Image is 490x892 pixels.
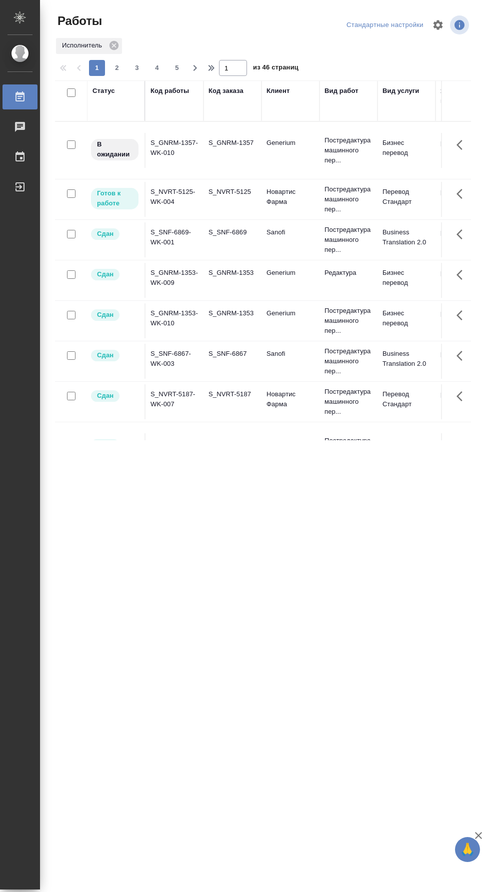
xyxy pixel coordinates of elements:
p: Sanofi [266,227,314,237]
p: Перевод Стандарт [382,187,430,207]
span: Настроить таблицу [426,13,450,37]
p: Business Translation 2.0 [382,227,430,247]
button: 2 [109,60,125,76]
div: split button [344,17,426,33]
button: Здесь прячутся важные кнопки [450,303,474,327]
p: Sandoz [266,438,314,448]
td: S_SNF-6869-WK-001 [145,222,203,257]
td: S_NVRT-5187-WK-007 [145,384,203,419]
p: Постредактура машинного пер... [324,306,372,336]
div: Менеджер проверил работу исполнителя, передает ее на следующий этап [90,438,139,452]
div: S_NVRT-5125 [208,187,256,197]
p: Исполнитель [62,40,105,50]
button: 🙏 [455,837,480,862]
div: Менеджер проверил работу исполнителя, передает ее на следующий этап [90,268,139,281]
td: S_GNRM-1357-WK-010 [145,133,203,168]
p: Постредактура машинного пер... [324,184,372,214]
td: S_SNDZ-2299-WK-009 [145,433,203,468]
span: 🙏 [459,839,476,860]
div: Исполнитель может приступить к работе [90,187,139,210]
p: Сдан [97,269,113,279]
div: S_NVRT-5187 [208,389,256,399]
div: Менеджер проверил работу исполнителя, передает ее на следующий этап [90,308,139,322]
p: Новартис Фарма [266,187,314,207]
p: Сдан [97,229,113,239]
button: 5 [169,60,185,76]
span: 5 [169,63,185,73]
div: S_SNF-6867 [208,349,256,359]
p: Generium [266,308,314,318]
p: Постредактура машинного пер... [324,387,372,417]
div: Вид услуги [382,86,419,96]
p: Сдан [97,440,113,450]
span: 3 [129,63,145,73]
div: Исполнитель [56,38,122,54]
div: Исполнитель назначен, приступать к работе пока рано [90,138,139,161]
p: Готов к работе [97,188,132,208]
div: S_GNRM-1353 [208,308,256,318]
p: Постредактура машинного пер... [324,436,372,466]
p: Перевод Стандарт [382,438,430,458]
button: Здесь прячутся важные кнопки [450,433,474,457]
div: Клиент [266,86,289,96]
button: Здесь прячутся важные кнопки [450,384,474,408]
div: Менеджер проверил работу исполнителя, передает ее на следующий этап [90,349,139,362]
td: S_SNF-6867-WK-003 [145,344,203,379]
p: Generium [266,268,314,278]
p: Постредактура машинного пер... [324,135,372,165]
td: S_NVRT-5125-WK-004 [145,182,203,217]
p: Sanofi [266,349,314,359]
p: Бизнес перевод [382,308,430,328]
p: Новартис Фарма [266,389,314,409]
span: Работы [55,13,102,29]
p: Сдан [97,391,113,401]
td: S_GNRM-1353-WK-009 [145,263,203,298]
td: S_GNRM-1353-WK-010 [145,303,203,338]
div: Код заказа [208,86,243,96]
span: 2 [109,63,125,73]
p: Бизнес перевод [382,138,430,158]
p: Постредактура машинного пер... [324,225,372,255]
span: из 46 страниц [253,61,298,76]
div: Вид работ [324,86,358,96]
p: Бизнес перевод [382,268,430,288]
p: Сдан [97,310,113,320]
p: Сдан [97,350,113,360]
p: Перевод Стандарт [382,389,430,409]
button: Здесь прячутся важные кнопки [450,133,474,157]
div: Менеджер проверил работу исполнителя, передает ее на следующий этап [90,227,139,241]
p: Постредактура машинного пер... [324,346,372,376]
button: Здесь прячутся важные кнопки [450,263,474,287]
div: Статус [92,86,115,96]
p: Редактура [324,268,372,278]
div: Код работы [150,86,189,96]
button: Здесь прячутся важные кнопки [450,182,474,206]
button: 4 [149,60,165,76]
span: 4 [149,63,165,73]
p: В ожидании [97,139,132,159]
p: Business Translation 2.0 [382,349,430,369]
button: 3 [129,60,145,76]
div: S_SNF-6869 [208,227,256,237]
button: Здесь прячутся важные кнопки [450,344,474,368]
span: Посмотреть информацию [450,15,471,34]
div: Менеджер проверил работу исполнителя, передает ее на следующий этап [90,389,139,403]
div: S_GNRM-1353 [208,268,256,278]
div: S_SNDZ-2299 [208,438,256,448]
div: S_GNRM-1357 [208,138,256,148]
div: Языковая пара [440,86,488,106]
button: Здесь прячутся важные кнопки [450,222,474,246]
p: Generium [266,138,314,148]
